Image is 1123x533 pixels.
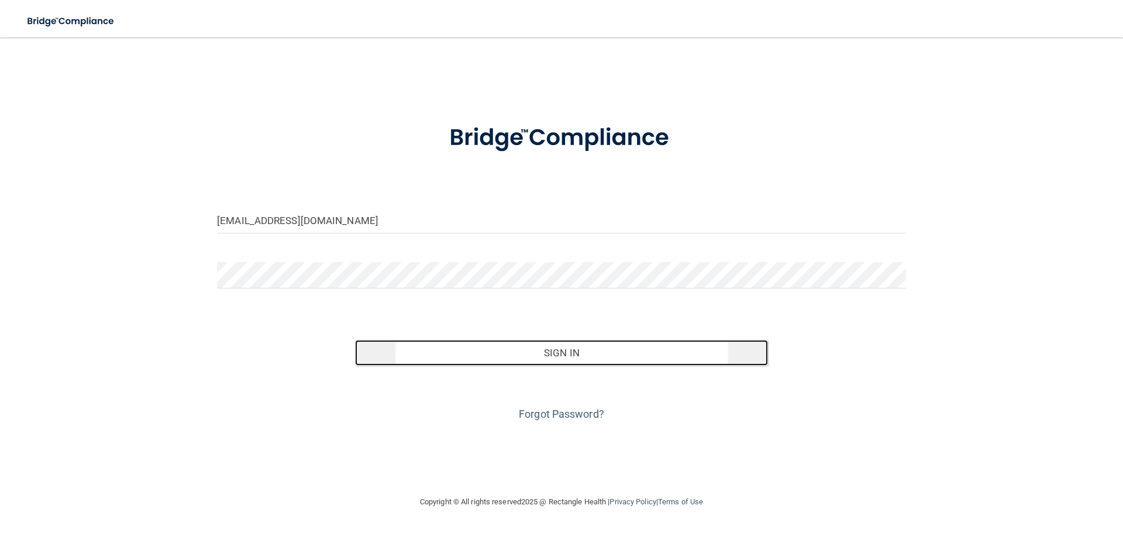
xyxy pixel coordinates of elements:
[18,9,125,33] img: bridge_compliance_login_screen.278c3ca4.svg
[519,408,604,420] a: Forgot Password?
[217,207,906,233] input: Email
[609,497,656,506] a: Privacy Policy
[348,483,775,521] div: Copyright © All rights reserved 2025 @ Rectangle Health | |
[658,497,703,506] a: Terms of Use
[355,340,769,366] button: Sign In
[425,108,698,169] img: bridge_compliance_login_screen.278c3ca4.svg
